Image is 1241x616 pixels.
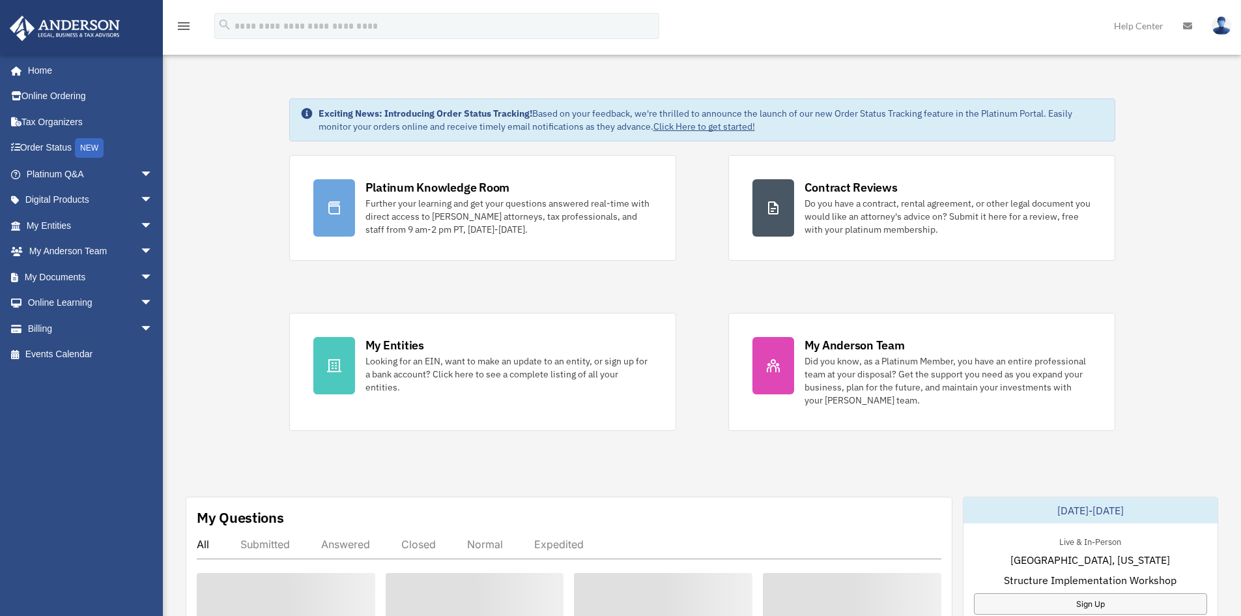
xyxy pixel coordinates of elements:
[1212,16,1231,35] img: User Pic
[140,264,166,291] span: arrow_drop_down
[9,161,173,187] a: Platinum Q&Aarrow_drop_down
[140,290,166,317] span: arrow_drop_down
[240,538,290,551] div: Submitted
[728,313,1115,431] a: My Anderson Team Did you know, as a Platinum Member, you have an entire professional team at your...
[321,538,370,551] div: Answered
[289,313,676,431] a: My Entities Looking for an EIN, want to make an update to an entity, or sign up for a bank accoun...
[365,337,424,353] div: My Entities
[805,337,905,353] div: My Anderson Team
[197,508,284,527] div: My Questions
[9,135,173,162] a: Order StatusNEW
[140,315,166,342] span: arrow_drop_down
[319,108,532,119] strong: Exciting News: Introducing Order Status Tracking!
[75,138,104,158] div: NEW
[140,239,166,265] span: arrow_drop_down
[140,213,166,239] span: arrow_drop_down
[401,538,436,551] div: Closed
[365,355,652,394] div: Looking for an EIN, want to make an update to an entity, or sign up for a bank account? Click her...
[805,197,1091,236] div: Do you have a contract, rental agreement, or other legal document you would like an attorney's ad...
[9,315,173,342] a: Billingarrow_drop_down
[9,342,173,368] a: Events Calendar
[289,155,676,261] a: Platinum Knowledge Room Further your learning and get your questions answered real-time with dire...
[319,107,1104,133] div: Based on your feedback, we're thrilled to announce the launch of our new Order Status Tracking fe...
[218,18,232,32] i: search
[9,187,173,213] a: Digital Productsarrow_drop_down
[728,155,1115,261] a: Contract Reviews Do you have a contract, rental agreement, or other legal document you would like...
[176,18,192,34] i: menu
[805,355,1091,407] div: Did you know, as a Platinum Member, you have an entire professional team at your disposal? Get th...
[963,497,1218,523] div: [DATE]-[DATE]
[974,593,1207,615] a: Sign Up
[1004,572,1177,588] span: Structure Implementation Workshop
[9,213,173,239] a: My Entitiesarrow_drop_down
[653,121,755,132] a: Click Here to get started!
[9,57,166,83] a: Home
[6,16,124,41] img: Anderson Advisors Platinum Portal
[1010,552,1170,568] span: [GEOGRAPHIC_DATA], [US_STATE]
[805,179,898,196] div: Contract Reviews
[467,538,503,551] div: Normal
[176,23,192,34] a: menu
[9,83,173,110] a: Online Ordering
[197,538,209,551] div: All
[365,197,652,236] div: Further your learning and get your questions answered real-time with direct access to [PERSON_NAM...
[9,290,173,316] a: Online Learningarrow_drop_down
[365,179,510,196] div: Platinum Knowledge Room
[9,264,173,290] a: My Documentsarrow_drop_down
[9,109,173,135] a: Tax Organizers
[140,161,166,188] span: arrow_drop_down
[1049,534,1132,548] div: Live & In-Person
[140,187,166,214] span: arrow_drop_down
[534,538,584,551] div: Expedited
[9,239,173,265] a: My Anderson Teamarrow_drop_down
